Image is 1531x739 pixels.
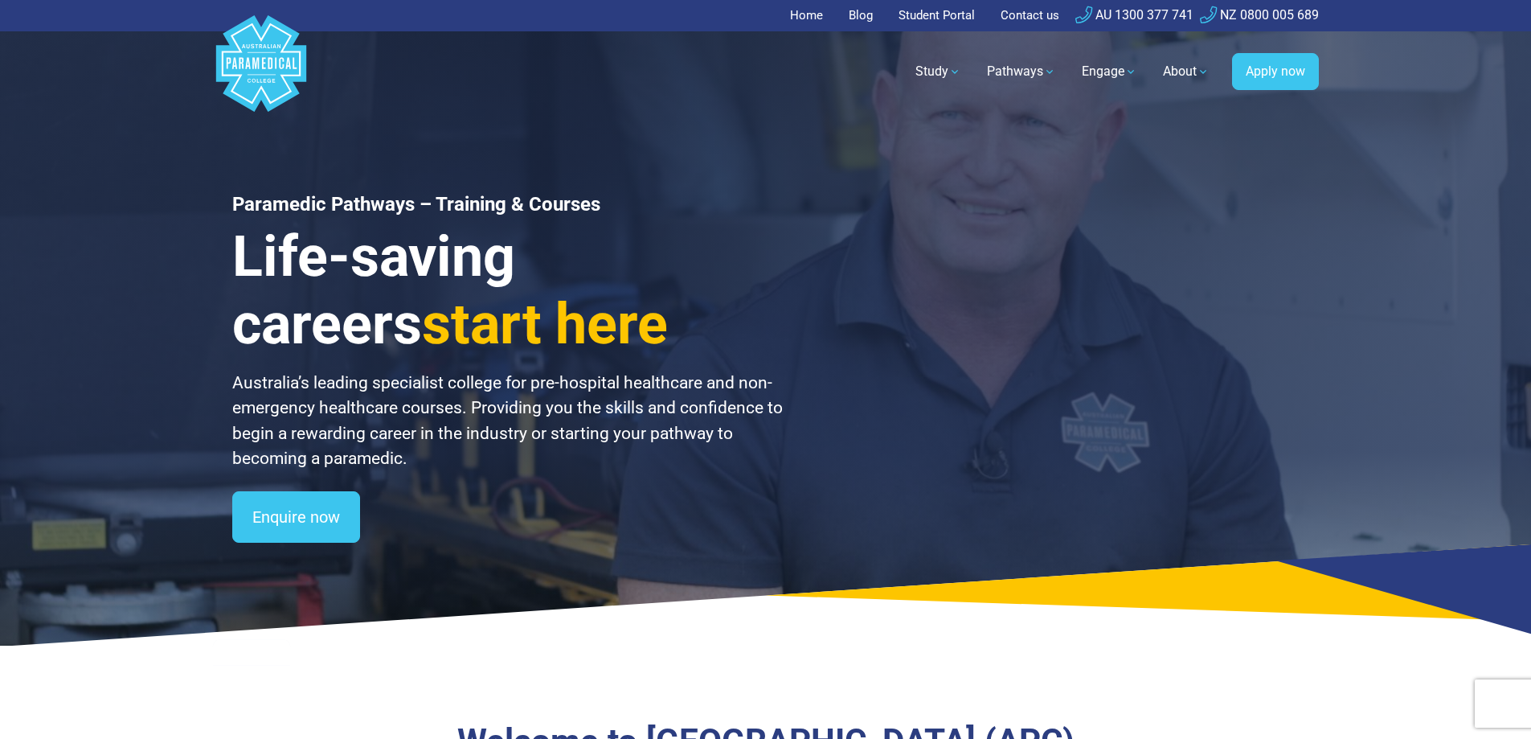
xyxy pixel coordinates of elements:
[232,491,360,543] a: Enquire now
[1075,7,1193,23] a: AU 1300 377 741
[1232,53,1319,90] a: Apply now
[213,31,309,113] a: Australian Paramedical College
[1072,49,1147,94] a: Engage
[906,49,971,94] a: Study
[232,371,785,472] p: Australia’s leading specialist college for pre-hospital healthcare and non-emergency healthcare c...
[977,49,1066,94] a: Pathways
[422,291,668,357] span: start here
[232,223,785,358] h3: Life-saving careers
[232,193,785,216] h1: Paramedic Pathways – Training & Courses
[1200,7,1319,23] a: NZ 0800 005 689
[1153,49,1219,94] a: About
